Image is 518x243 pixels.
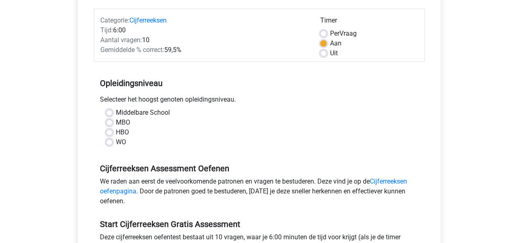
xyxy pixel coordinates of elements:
[94,95,425,108] div: Selecteer het hoogst genoten opleidingsniveau.
[116,127,129,137] label: HBO
[100,46,164,54] span: Gemiddelde % correct:
[320,16,418,29] div: Timer
[94,177,425,209] div: We raden aan eerst de veelvoorkomende patronen en vragen te bestuderen. Deze vind je op de . Door...
[94,35,314,45] div: 10
[330,30,339,37] span: Per
[100,164,418,173] h5: Cijferreeksen Assessment Oefenen
[100,75,418,91] h5: Opleidingsniveau
[100,26,113,34] span: Tijd:
[129,16,167,24] a: Cijferreeksen
[116,108,170,118] label: Middelbare School
[330,29,357,39] label: Vraag
[94,25,314,35] div: 6:00
[116,118,130,127] label: MBO
[330,48,338,58] label: Uit
[116,137,126,147] label: WO
[100,16,129,24] span: Categorie:
[100,36,142,44] span: Aantal vragen:
[94,45,314,55] div: 59,5%
[100,219,418,229] h5: Start Cijferreeksen Gratis Assessment
[330,39,342,48] label: Aan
